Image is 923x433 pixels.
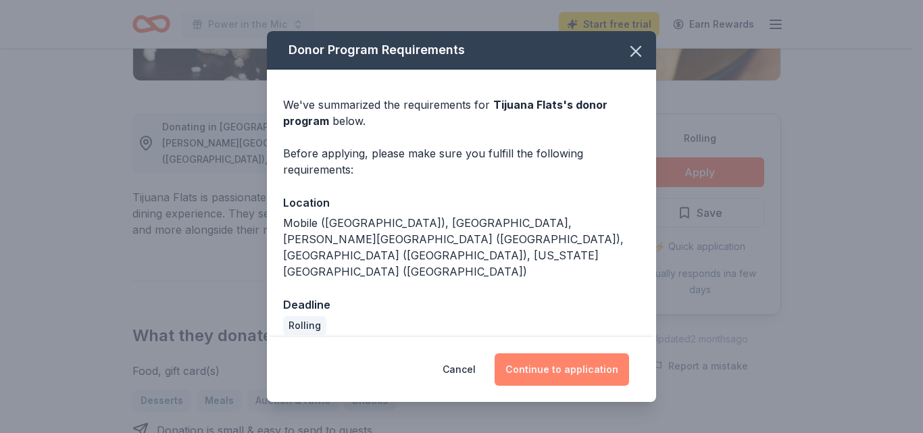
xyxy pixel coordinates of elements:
[283,316,326,335] div: Rolling
[283,194,640,211] div: Location
[283,97,640,129] div: We've summarized the requirements for below.
[283,296,640,313] div: Deadline
[267,31,656,70] div: Donor Program Requirements
[283,145,640,178] div: Before applying, please make sure you fulfill the following requirements:
[443,353,476,386] button: Cancel
[283,215,640,280] div: Mobile ([GEOGRAPHIC_DATA]), [GEOGRAPHIC_DATA], [PERSON_NAME][GEOGRAPHIC_DATA] ([GEOGRAPHIC_DATA])...
[495,353,629,386] button: Continue to application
